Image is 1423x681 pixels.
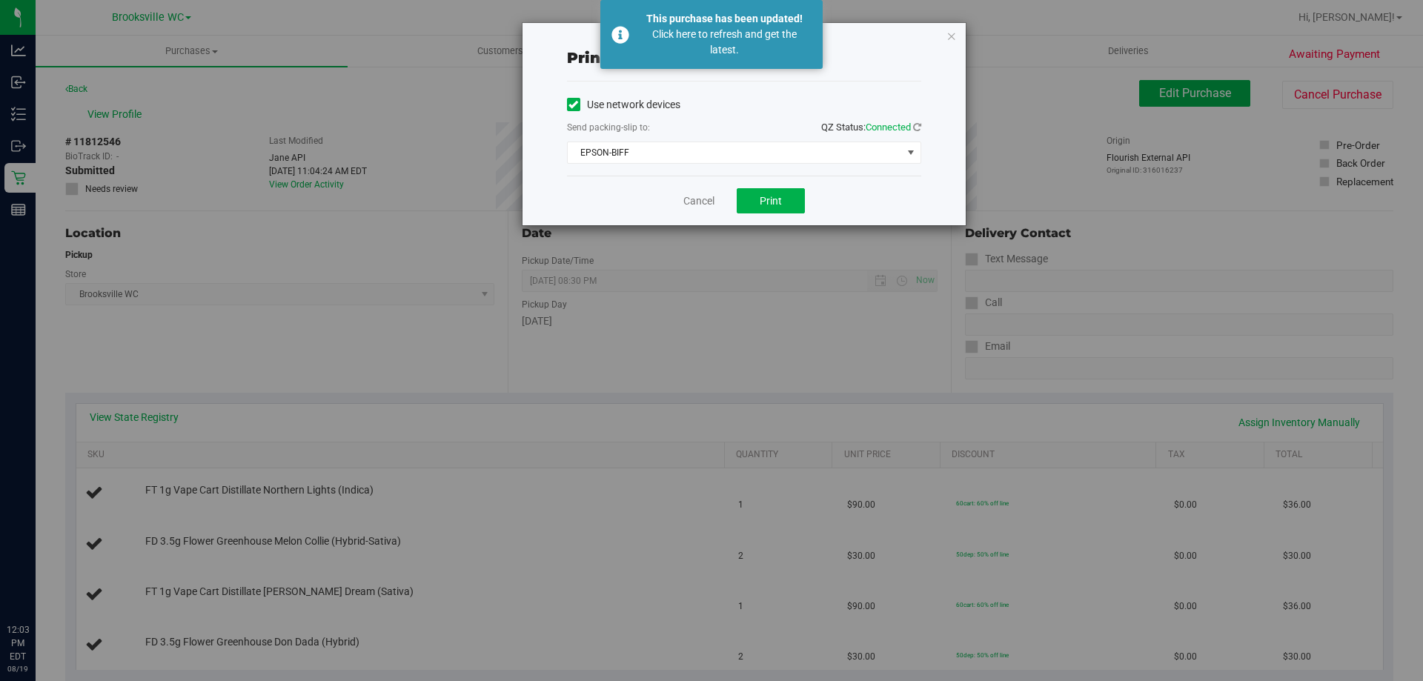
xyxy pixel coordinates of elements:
div: This purchase has been updated! [637,11,812,27]
span: Print [760,195,782,207]
span: EPSON-BIFF [568,142,902,163]
span: Connected [866,122,911,133]
span: select [901,142,920,163]
button: Print [737,188,805,213]
a: Cancel [683,193,714,209]
span: Print packing-slip [567,49,714,67]
iframe: Resource center [15,562,59,607]
label: Send packing-slip to: [567,121,650,134]
label: Use network devices [567,97,680,113]
div: Click here to refresh and get the latest. [637,27,812,58]
span: QZ Status: [821,122,921,133]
